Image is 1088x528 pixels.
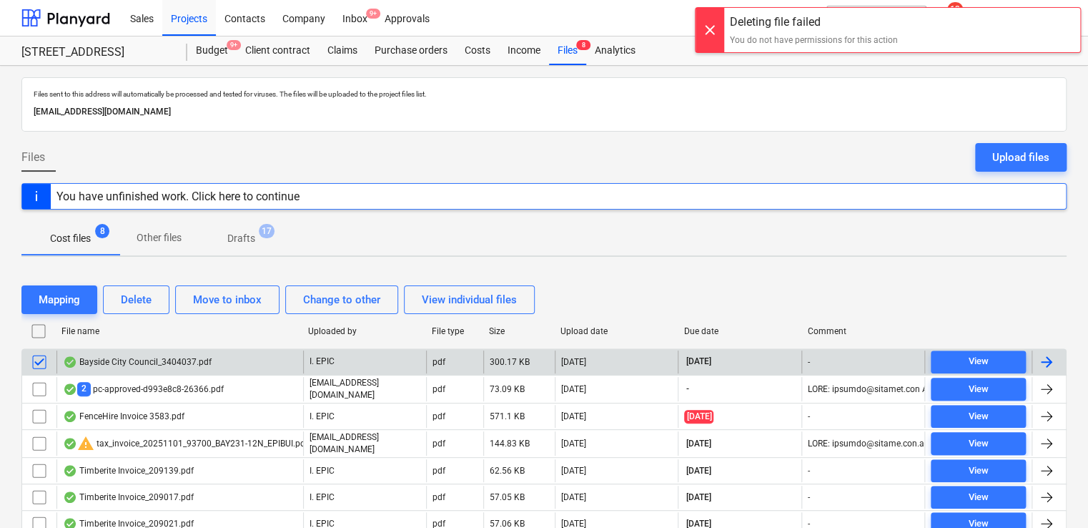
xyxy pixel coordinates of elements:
[63,438,77,449] div: OCR finished
[56,190,300,203] div: You have unfinished work. Click here to continue
[193,290,262,309] div: Move to inbox
[63,411,184,422] div: FenceHire Invoice 3583.pdf
[490,411,525,421] div: 571.1 KB
[931,459,1026,482] button: View
[63,383,77,395] div: OCR finished
[968,409,988,425] div: View
[319,36,366,65] a: Claims
[61,326,297,336] div: File name
[931,378,1026,401] button: View
[931,486,1026,509] button: View
[490,492,525,502] div: 57.05 KB
[560,326,673,336] div: Upload date
[808,411,810,421] div: -
[561,439,586,449] div: [DATE]
[968,463,988,479] div: View
[77,382,91,396] span: 2
[808,357,810,367] div: -
[730,14,898,31] div: Deleting file failed
[561,466,586,476] div: [DATE]
[310,492,335,504] p: I. EPIC
[63,411,77,422] div: OCR finished
[95,224,109,238] span: 8
[490,466,525,476] div: 62.56 KB
[561,357,586,367] div: [DATE]
[308,326,420,336] div: Uploaded by
[310,411,335,423] p: I. EPIC
[227,40,241,50] span: 9+
[432,384,445,394] div: pdf
[21,149,45,166] span: Files
[34,89,1054,99] p: Files sent to this address will automatically be processed and tested for viruses. The files will...
[684,465,712,477] span: [DATE]
[63,356,212,368] div: Bayside City Council_3404037.pdf
[404,285,535,314] button: View individual files
[931,405,1026,428] button: View
[684,438,712,450] span: [DATE]
[175,285,280,314] button: Move to inbox
[63,492,194,503] div: Timberite Invoice_209017.pdf
[21,285,97,314] button: Mapping
[684,326,796,336] div: Due date
[1017,459,1088,528] iframe: Chat Widget
[684,356,712,368] span: [DATE]
[77,435,94,452] span: warning
[561,411,586,421] div: [DATE]
[310,431,420,456] p: [EMAIL_ADDRESS][DOMAIN_NAME]
[34,104,1054,119] p: [EMAIL_ADDRESS][DOMAIN_NAME]
[432,439,445,449] div: pdf
[366,36,456,65] a: Purchase orders
[432,326,478,336] div: File type
[684,383,690,395] span: -
[490,357,530,367] div: 300.17 KB
[931,351,1026,373] button: View
[21,45,170,60] div: [STREET_ADDRESS]
[968,436,988,452] div: View
[237,36,319,65] a: Client contract
[549,36,586,65] div: Files
[121,290,152,309] div: Delete
[968,489,988,506] div: View
[310,377,420,401] p: [EMAIL_ADDRESS][DOMAIN_NAME]
[561,384,586,394] div: [DATE]
[303,290,380,309] div: Change to other
[187,36,237,65] a: Budget9+
[63,465,194,476] div: Timberite Invoice_209139.pdf
[730,34,898,47] div: You do not have permissions for this action
[63,435,308,452] div: tax_invoice_20251101_93700_BAY231-12N_EPIBUI.pdf
[684,410,713,424] span: [DATE]
[50,231,91,246] p: Cost files
[808,466,810,476] div: -
[499,36,549,65] a: Income
[490,439,530,449] div: 144.83 KB
[490,384,525,394] div: 73.09 KB
[39,290,80,309] div: Mapping
[968,381,988,398] div: View
[63,465,77,476] div: OCR finished
[137,230,182,245] p: Other files
[432,411,445,421] div: pdf
[103,285,169,314] button: Delete
[366,9,380,19] span: 9+
[992,148,1049,167] div: Upload files
[63,356,77,368] div: OCR finished
[808,492,810,502] div: -
[63,382,224,396] div: pc-approved-d993e8c8-26366.pdf
[422,290,517,309] div: View individual files
[432,492,445,502] div: pdf
[310,356,335,368] p: I. EPIC
[586,36,644,65] a: Analytics
[285,285,398,314] button: Change to other
[456,36,499,65] a: Costs
[549,36,586,65] a: Files8
[432,466,445,476] div: pdf
[310,465,335,477] p: I. EPIC
[576,40,590,50] span: 8
[975,143,1067,172] button: Upload files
